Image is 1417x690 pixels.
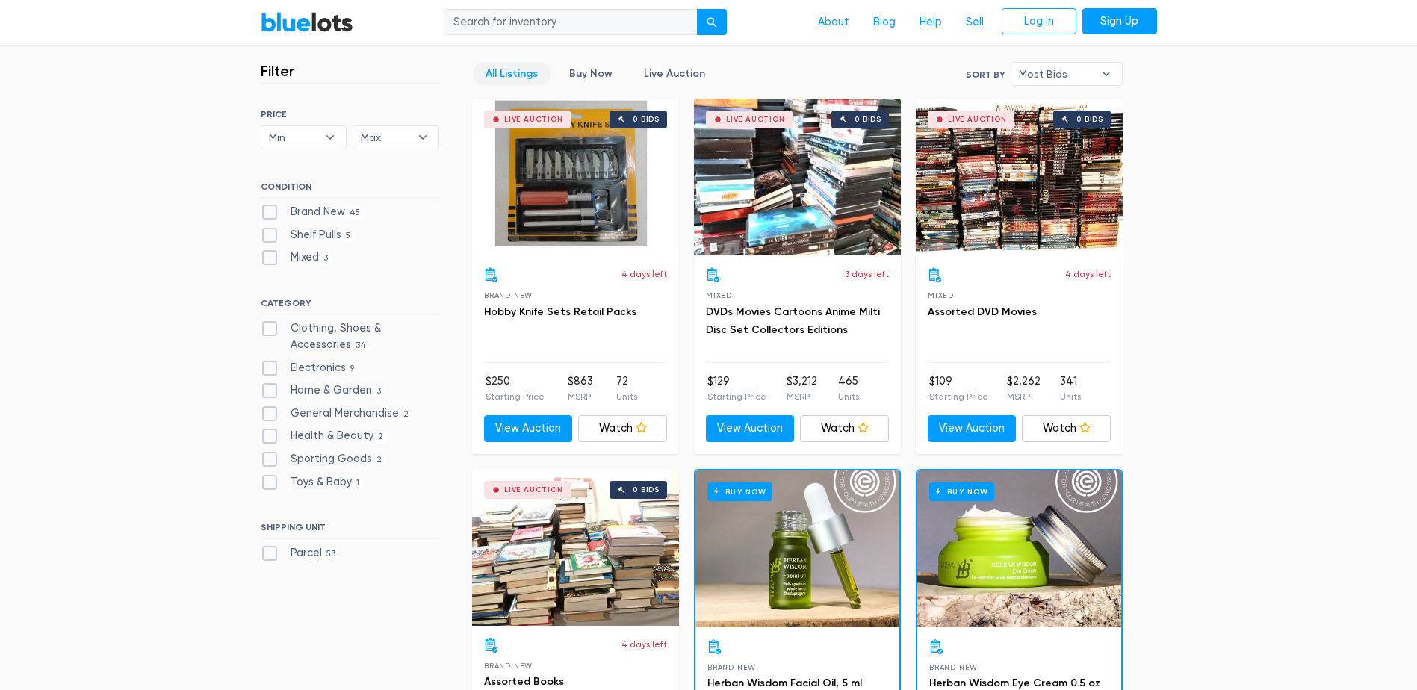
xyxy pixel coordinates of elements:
[372,454,387,466] span: 2
[1060,373,1081,403] li: 341
[631,62,718,85] a: Live Auction
[568,373,593,403] li: $863
[966,68,1005,81] label: Sort By
[845,267,889,281] p: 3 days left
[361,126,410,149] span: Max
[473,62,551,85] a: All Listings
[908,8,954,37] a: Help
[1091,63,1122,85] b: ▾
[838,390,859,403] p: Units
[706,305,880,336] a: DVDs Movies Cartoons Anime Milti Disc Set Collectors Editions
[261,181,439,198] h6: CONDITION
[1076,116,1103,123] div: 0 bids
[261,62,294,80] h3: Filter
[800,415,889,442] a: Watch
[633,486,660,494] div: 0 bids
[261,360,359,376] label: Electronics
[578,415,667,442] a: Watch
[787,390,817,403] p: MSRP
[929,677,1100,689] a: Herban Wisdom Eye Cream 0.5 oz
[484,305,636,318] a: Hobby Knife Sets Retail Packs
[948,116,1007,123] div: Live Auction
[373,432,388,444] span: 2
[1060,390,1081,403] p: Units
[707,390,766,403] p: Starting Price
[399,408,414,420] span: 2
[314,126,346,149] b: ▾
[706,291,732,299] span: Mixed
[484,415,573,442] a: View Auction
[319,253,333,265] span: 3
[707,677,862,689] a: Herban Wisdom Facial Oil, 5 ml
[621,267,667,281] p: 4 days left
[261,249,333,266] label: Mixed
[621,638,667,651] p: 4 days left
[261,382,386,399] label: Home & Garden
[1022,415,1111,442] a: Watch
[1082,8,1157,35] a: Sign Up
[1007,373,1041,403] li: $2,262
[261,545,341,562] label: Parcel
[916,99,1123,255] a: Live Auction 0 bids
[707,373,766,403] li: $129
[486,373,545,403] li: $250
[261,298,439,314] h6: CATEGORY
[568,390,593,403] p: MSRP
[1002,8,1076,35] a: Log In
[484,675,564,688] a: Assorted Books
[352,477,365,489] span: 1
[806,8,861,37] a: About
[695,470,899,627] a: Buy Now
[1019,63,1094,85] span: Most Bids
[861,8,908,37] a: Blog
[616,373,637,403] li: 72
[484,662,533,670] span: Brand New
[322,548,341,560] span: 53
[1007,390,1041,403] p: MSRP
[372,385,386,397] span: 3
[706,415,795,442] a: View Auction
[269,126,318,149] span: Min
[486,390,545,403] p: Starting Price
[261,227,356,243] label: Shelf Pulls
[346,363,359,375] span: 9
[261,320,439,352] label: Clothing, Shoes & Accessories
[838,373,859,403] li: 465
[261,474,365,491] label: Toys & Baby
[929,482,994,501] h6: Buy Now
[504,486,563,494] div: Live Auction
[694,99,901,255] a: Live Auction 0 bids
[261,522,439,538] h6: SHIPPING UNIT
[407,126,438,149] b: ▾
[954,8,996,37] a: Sell
[504,116,563,123] div: Live Auction
[928,291,954,299] span: Mixed
[261,451,387,467] label: Sporting Goods
[261,428,388,444] label: Health & Beauty
[726,116,785,123] div: Live Auction
[261,109,439,119] h6: PRICE
[556,62,625,85] a: Buy Now
[928,305,1037,318] a: Assorted DVD Movies
[484,291,533,299] span: Brand New
[472,469,679,626] a: Live Auction 0 bids
[633,116,660,123] div: 0 bids
[345,207,365,219] span: 45
[261,11,353,33] a: BlueLots
[928,415,1017,442] a: View Auction
[1065,267,1111,281] p: 4 days left
[787,373,817,403] li: $3,212
[341,230,356,242] span: 5
[261,204,365,220] label: Brand New
[472,99,679,255] a: Live Auction 0 bids
[444,9,698,36] input: Search for inventory
[929,663,978,671] span: Brand New
[707,482,772,501] h6: Buy Now
[616,390,637,403] p: Units
[707,663,756,671] span: Brand New
[929,390,988,403] p: Starting Price
[351,340,371,352] span: 34
[929,373,988,403] li: $109
[261,405,414,422] label: General Merchandise
[917,470,1121,627] a: Buy Now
